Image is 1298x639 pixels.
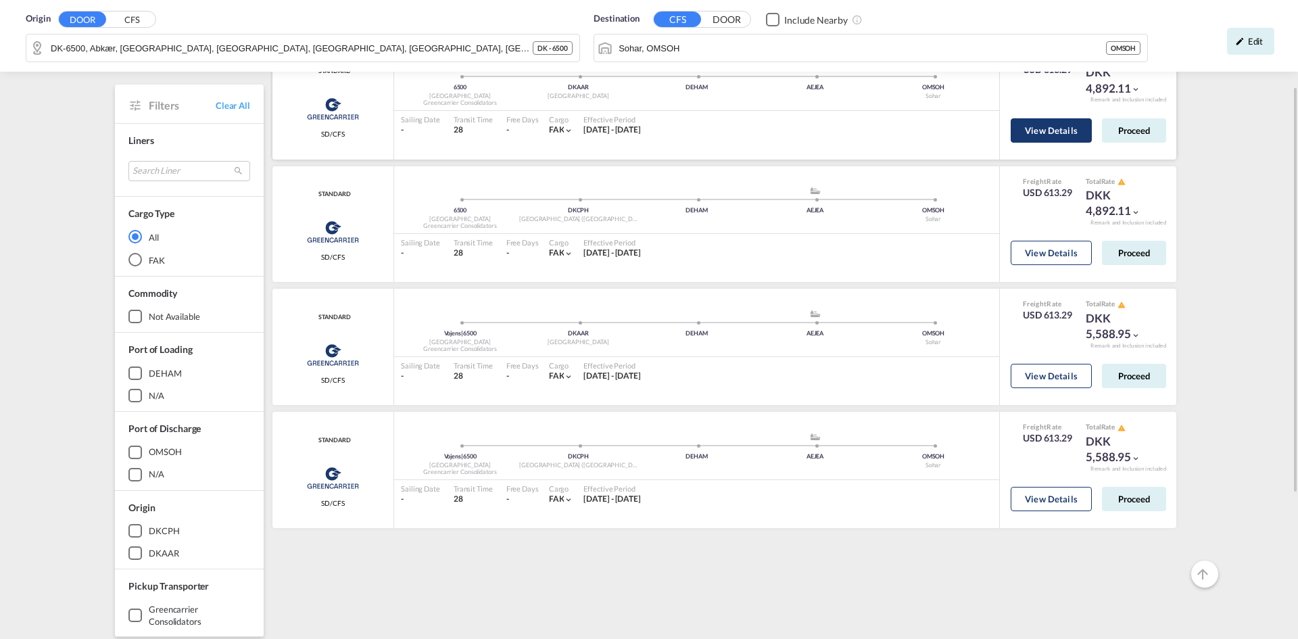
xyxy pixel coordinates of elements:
[315,313,350,322] div: Contract / Rate Agreement / Tariff / Spot Pricing Reference Number: STANDARD
[454,237,493,247] div: Transit Time
[463,329,477,337] span: 6500
[1011,241,1092,265] button: View Details
[128,389,250,402] md-checkbox: N/A
[463,452,477,460] span: 6500
[564,249,573,258] md-icon: icon-chevron-down
[149,366,182,379] div: DEHAM
[1102,241,1166,265] button: Proceed
[128,580,209,592] span: Pickup Transporter
[26,12,50,26] span: Origin
[128,467,250,481] md-checkbox: N/A
[654,11,701,27] button: CFS
[756,206,874,215] div: AEJEA
[315,190,350,199] span: STANDARD
[303,338,363,372] img: Greencarrier Consolidators
[1117,178,1126,186] md-icon: icon-alert
[149,602,250,627] div: Greencarrier Consolidators
[1131,208,1140,217] md-icon: icon-chevron-down
[549,237,574,247] div: Cargo
[454,124,493,136] div: 28
[703,12,750,28] button: DOOR
[401,222,519,231] div: Greencarrier Consolidators
[784,14,848,27] div: Include Nearby
[874,452,992,461] div: OMSOH
[1080,96,1176,103] div: Remark and Inclusion included
[874,329,992,338] div: OMSOH
[315,313,350,322] span: STANDARD
[149,547,179,559] div: DKAAR
[128,206,174,220] div: Cargo Type
[594,12,640,26] span: Destination
[549,114,574,124] div: Cargo
[315,436,350,445] span: STANDARD
[583,494,641,505] div: 01 Sep 2025 - 31 Oct 2025
[1023,186,1072,199] div: USD 613.29
[401,371,440,382] div: -
[549,360,574,371] div: Cargo
[1131,454,1140,463] md-icon: icon-chevron-down
[807,187,823,194] md-icon: assets/icons/custom/ship-fill.svg
[1023,308,1072,322] div: USD 613.29
[454,83,467,91] span: 6500
[401,99,519,108] div: Greencarrier Consolidators
[1131,85,1140,94] md-icon: icon-chevron-down
[1116,176,1126,187] button: icon-alert
[519,329,638,338] div: DKAAR
[619,38,1106,58] input: Search by Port
[549,483,574,494] div: Cargo
[401,114,440,124] div: Sailing Date
[506,237,539,247] div: Free Days
[756,83,874,92] div: AEJEA
[454,206,467,214] span: 6500
[549,124,564,135] span: FAK
[1086,433,1153,466] div: DKK 5,588.95
[583,360,641,371] div: Effective Period
[583,371,641,382] div: 01 Sep 2025 - 31 Oct 2025
[852,14,863,25] md-icon: Unchecked: Ignores neighbouring ports when fetching rates.Checked : Includes neighbouring ports w...
[506,371,509,382] div: -
[756,452,874,461] div: AEJEA
[401,468,519,477] div: Greencarrier Consolidators
[321,498,344,508] span: SD/CFS
[303,215,363,249] img: Greencarrier Consolidators
[315,436,350,445] div: Contract / Rate Agreement / Tariff / Spot Pricing Reference Number: STANDARD
[149,468,164,480] div: N/A
[874,206,992,215] div: OMSOH
[1235,37,1245,46] md-icon: icon-pencil
[401,338,519,347] div: [GEOGRAPHIC_DATA]
[519,92,638,101] div: [GEOGRAPHIC_DATA]
[594,34,1147,62] md-input-container: Sohar, OMSOH
[149,389,164,401] div: N/A
[1195,566,1211,582] md-icon: icon-arrow-up
[51,38,533,58] input: Search by Door
[454,371,493,382] div: 28
[583,247,641,258] span: [DATE] - [DATE]
[756,329,874,338] div: AEJEA
[506,114,539,124] div: Free Days
[1086,310,1153,343] div: DKK 5,588.95
[506,483,539,494] div: Free Days
[401,345,519,354] div: Greencarrier Consolidators
[321,129,344,139] span: SD/CFS
[401,124,440,136] div: -
[303,461,363,495] img: Greencarrier Consolidators
[1102,487,1166,511] button: Proceed
[1086,64,1153,97] div: DKK 4,892.11
[564,495,573,504] md-icon: icon-chevron-down
[638,329,756,338] div: DEHAM
[1116,423,1126,433] button: icon-alert
[638,83,756,92] div: DEHAM
[401,237,440,247] div: Sailing Date
[506,124,509,136] div: -
[128,546,250,560] md-checkbox: DKAAR
[564,372,573,381] md-icon: icon-chevron-down
[1011,487,1092,511] button: View Details
[444,329,463,337] span: Vojens
[401,483,440,494] div: Sailing Date
[1191,561,1218,588] button: Go to Top
[1086,299,1153,310] div: Total Rate
[874,215,992,224] div: Sohar
[1023,422,1072,431] div: Freight Rate
[1227,28,1274,55] div: icon-pencilEdit
[1011,118,1092,143] button: View Details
